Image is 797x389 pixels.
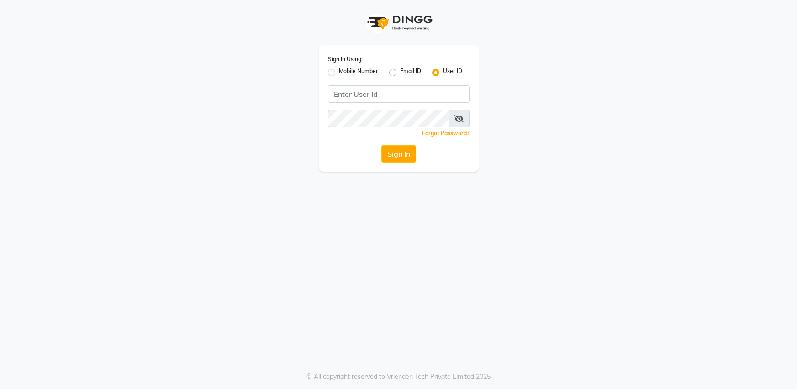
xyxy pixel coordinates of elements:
input: Username [328,110,449,127]
img: logo1.svg [362,9,435,36]
a: Forgot Password? [422,130,470,137]
label: Email ID [400,67,421,78]
label: Mobile Number [339,67,378,78]
label: Sign In Using: [328,55,363,63]
input: Username [328,85,470,103]
label: User ID [443,67,462,78]
button: Sign In [381,145,416,163]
